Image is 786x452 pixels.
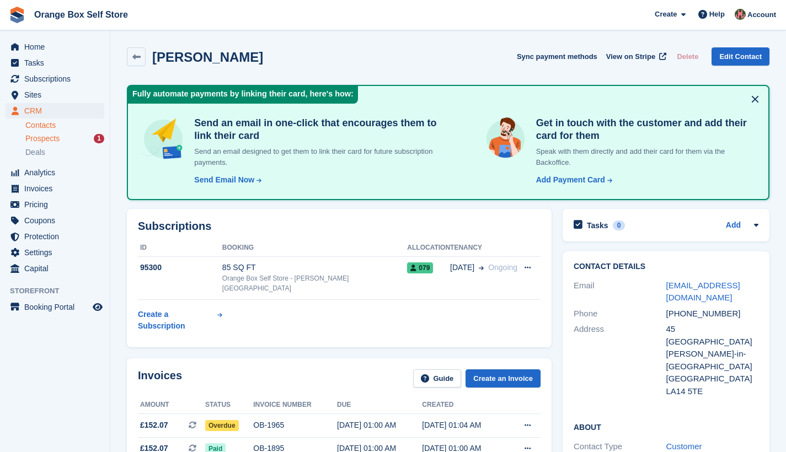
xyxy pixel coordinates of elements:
[574,323,666,397] div: Address
[574,262,758,271] h2: Contact Details
[138,396,205,414] th: Amount
[24,103,90,119] span: CRM
[587,220,608,230] h2: Tasks
[422,396,507,414] th: Created
[450,262,474,273] span: [DATE]
[24,39,90,55] span: Home
[24,261,90,276] span: Capital
[6,165,104,180] a: menu
[466,369,541,388] a: Create an Invoice
[613,220,625,230] div: 0
[24,87,90,103] span: Sites
[337,396,422,414] th: Due
[407,239,450,257] th: Allocation
[666,385,759,398] div: LA14 5TE
[6,103,104,119] a: menu
[666,308,759,320] div: [PHONE_NUMBER]
[574,308,666,320] div: Phone
[6,55,104,71] a: menu
[532,117,755,142] h4: Get in touch with the customer and add their card for them
[190,117,439,142] h4: Send an email in one-click that encourages them to link their card
[25,120,104,131] a: Contacts
[138,309,215,332] div: Create a Subscription
[24,181,90,196] span: Invoices
[6,71,104,87] a: menu
[138,239,222,257] th: ID
[672,47,703,66] button: Delete
[24,299,90,315] span: Booking Portal
[536,174,605,186] div: Add Payment Card
[574,421,758,432] h2: About
[24,229,90,244] span: Protection
[422,419,507,431] div: [DATE] 01:04 AM
[6,299,104,315] a: menu
[152,50,263,64] h2: [PERSON_NAME]
[205,420,239,431] span: Overdue
[138,304,222,336] a: Create a Subscription
[517,47,597,66] button: Sync payment methods
[138,369,182,388] h2: Invoices
[24,213,90,228] span: Coupons
[6,39,104,55] a: menu
[25,133,104,144] a: Prospects 1
[24,165,90,180] span: Analytics
[666,348,759,373] div: [PERSON_NAME]-in-[GEOGRAPHIC_DATA]
[6,229,104,244] a: menu
[222,262,407,273] div: 85 SQ FT
[30,6,132,24] a: Orange Box Self Store
[205,396,253,414] th: Status
[574,279,666,304] div: Email
[140,419,168,431] span: £152.07
[6,87,104,103] a: menu
[666,281,740,303] a: [EMAIL_ADDRESS][DOMAIN_NAME]
[655,9,677,20] span: Create
[709,9,725,20] span: Help
[484,117,527,160] img: get-in-touch-e3e95b6451f4e49772a6039d3abdde126589d6f45a760754adfa51be33bf0f70.svg
[138,220,541,233] h2: Subscriptions
[24,197,90,212] span: Pricing
[24,55,90,71] span: Tasks
[337,419,422,431] div: [DATE] 01:00 AM
[602,47,669,66] a: View on Stripe
[10,286,110,297] span: Storefront
[141,117,185,161] img: send-email-b5881ef4c8f827a638e46e229e590028c7e36e3a6c99d2365469aff88783de13.svg
[6,245,104,260] a: menu
[747,9,776,20] span: Account
[253,396,337,414] th: Invoice number
[666,373,759,385] div: [GEOGRAPHIC_DATA]
[450,239,517,257] th: Tenancy
[532,174,613,186] a: Add Payment Card
[6,197,104,212] a: menu
[138,262,222,273] div: 95300
[25,147,104,158] a: Deals
[222,239,407,257] th: Booking
[253,419,337,431] div: OB-1965
[6,181,104,196] a: menu
[488,263,517,272] span: Ongoing
[194,174,254,186] div: Send Email Now
[6,213,104,228] a: menu
[128,86,358,104] div: Fully automate payments by linking their card, here's how:
[726,219,741,232] a: Add
[190,146,439,168] p: Send an email designed to get them to link their card for future subscription payments.
[532,146,755,168] p: Speak with them directly and add their card for them via the Backoffice.
[25,133,60,144] span: Prospects
[222,273,407,293] div: Orange Box Self Store - [PERSON_NAME][GEOGRAPHIC_DATA]
[735,9,746,20] img: David Clark
[666,336,759,348] div: [GEOGRAPHIC_DATA]
[6,261,104,276] a: menu
[413,369,462,388] a: Guide
[9,7,25,23] img: stora-icon-8386f47178a22dfd0bd8f6a31ec36ba5ce8667c1dd55bd0f319d3a0aa187defe.svg
[94,134,104,143] div: 1
[407,262,433,273] span: 079
[25,147,45,158] span: Deals
[712,47,769,66] a: Edit Contact
[666,323,759,336] div: 45
[91,300,104,314] a: Preview store
[606,51,655,62] span: View on Stripe
[666,442,702,451] a: Customer
[24,245,90,260] span: Settings
[24,71,90,87] span: Subscriptions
